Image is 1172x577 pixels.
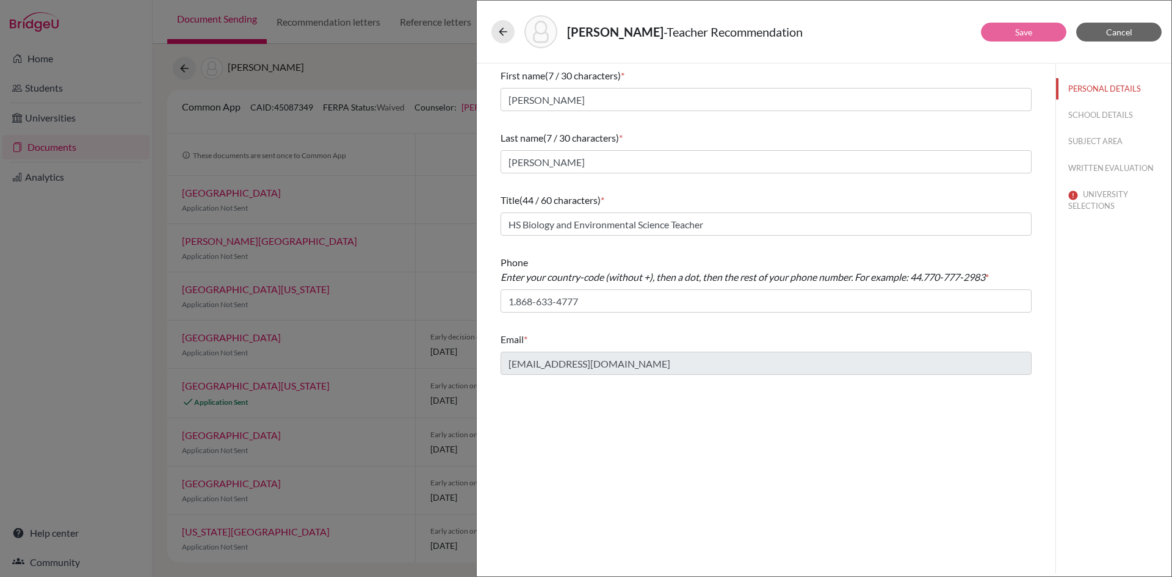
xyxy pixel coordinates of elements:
i: Enter your country-code (without +), then a dot, then the rest of your phone number. For example:... [501,271,985,283]
span: First name [501,70,545,81]
span: Title [501,194,519,206]
span: Phone [501,256,985,283]
span: - Teacher Recommendation [664,24,803,39]
button: PERSONAL DETAILS [1056,78,1171,100]
img: error-544570611efd0a2d1de9.svg [1068,191,1078,200]
span: Email [501,333,524,345]
span: (7 / 30 characters) [545,70,621,81]
button: WRITTEN EVALUATION [1056,158,1171,179]
strong: [PERSON_NAME] [567,24,664,39]
span: (7 / 30 characters) [543,132,619,143]
button: SUBJECT AREA [1056,131,1171,152]
button: SCHOOL DETAILS [1056,104,1171,126]
button: UNIVERSITY SELECTIONS [1056,184,1171,217]
span: Last name [501,132,543,143]
span: (44 / 60 characters) [519,194,601,206]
